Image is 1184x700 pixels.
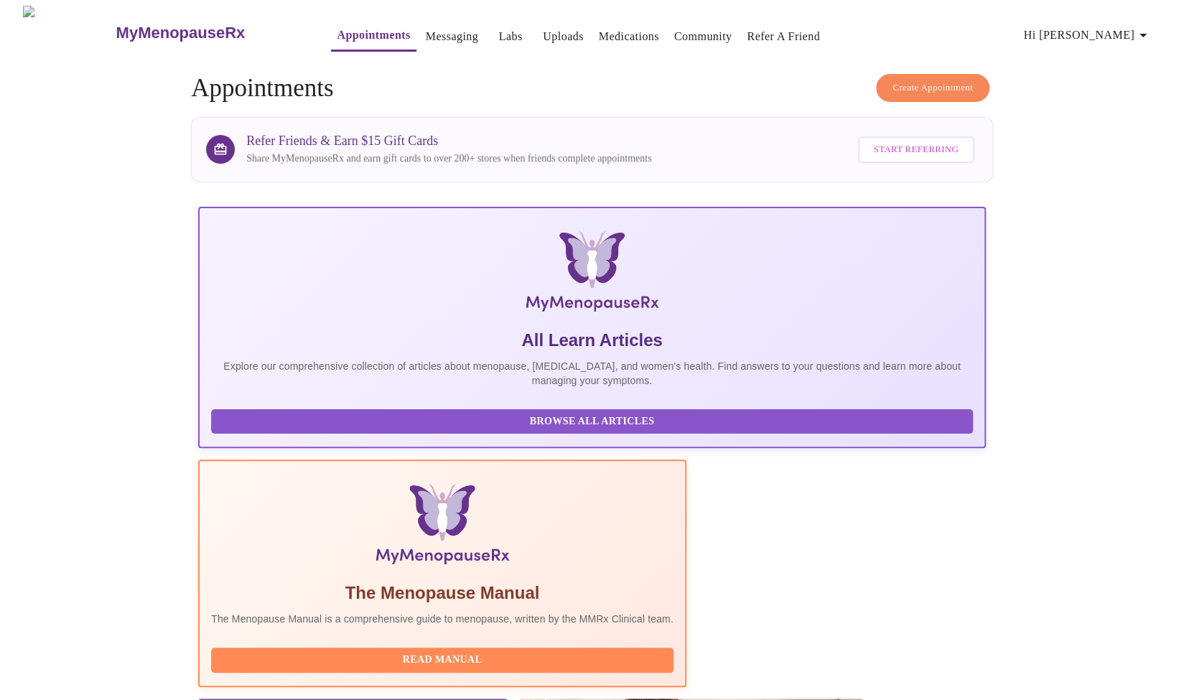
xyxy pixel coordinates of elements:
[211,582,673,605] h5: The Menopause Manual
[211,409,973,434] button: Browse All Articles
[499,27,523,47] a: Labs
[420,22,484,51] button: Messaging
[225,413,959,431] span: Browse All Articles
[537,22,589,51] button: Uploads
[854,129,978,170] a: Start Referring
[593,22,665,51] button: Medications
[674,27,732,47] a: Community
[191,74,993,103] h4: Appointments
[116,24,246,42] h3: MyMenopauseRx
[426,27,478,47] a: Messaging
[330,231,854,317] img: MyMenopauseRx Logo
[211,359,973,388] p: Explore our comprehensive collection of articles about menopause, [MEDICAL_DATA], and women's hea...
[747,27,820,47] a: Refer a Friend
[246,134,651,149] h3: Refer Friends & Earn $15 Gift Cards
[211,414,976,426] a: Browse All Articles
[211,648,673,673] button: Read Manual
[668,22,738,51] button: Community
[211,653,677,665] a: Read Manual
[876,74,989,102] button: Create Appointment
[488,22,533,51] button: Labs
[114,8,302,58] a: MyMenopauseRx
[892,80,973,96] span: Create Appointment
[246,151,651,166] p: Share MyMenopauseRx and earn gift cards to over 200+ stores when friends complete appointments
[543,27,584,47] a: Uploads
[211,329,973,352] h5: All Learn Articles
[741,22,826,51] button: Refer a Friend
[23,6,114,60] img: MyMenopauseRx Logo
[1018,21,1157,50] button: Hi [PERSON_NAME]
[337,25,410,45] a: Appointments
[225,651,659,669] span: Read Manual
[858,136,974,163] button: Start Referring
[874,141,959,158] span: Start Referring
[284,484,600,570] img: Menopause Manual
[331,21,416,52] button: Appointments
[1024,25,1152,45] span: Hi [PERSON_NAME]
[599,27,659,47] a: Medications
[211,612,673,626] p: The Menopause Manual is a comprehensive guide to menopause, written by the MMRx Clinical team.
